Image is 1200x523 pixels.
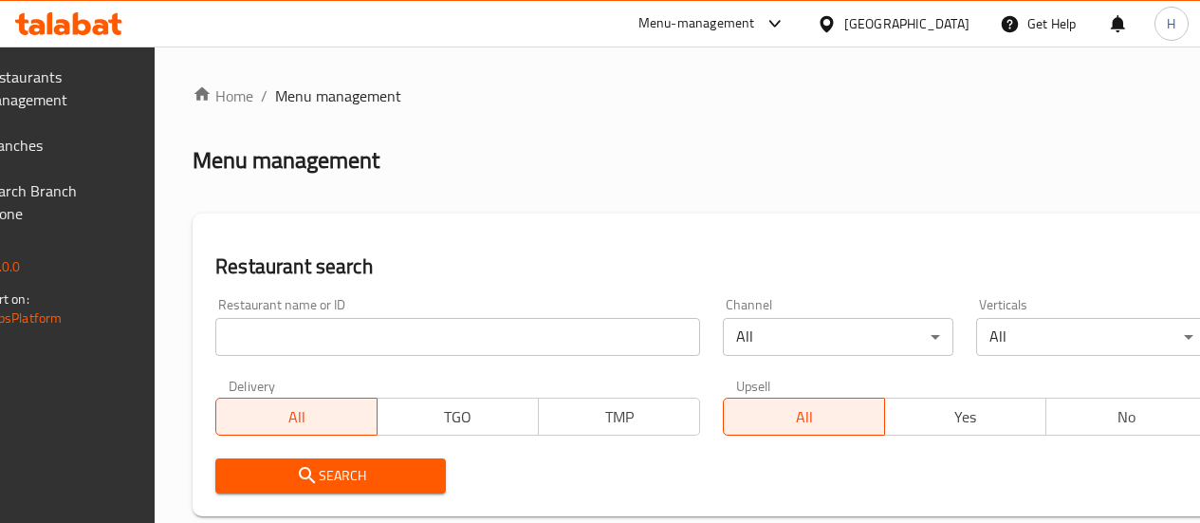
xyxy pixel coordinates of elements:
[193,145,379,176] h2: Menu management
[893,403,1039,431] span: Yes
[1054,403,1200,431] span: No
[538,398,700,436] button: TMP
[1167,13,1175,34] span: H
[193,84,253,107] a: Home
[723,398,885,436] button: All
[731,403,877,431] span: All
[275,84,401,107] span: Menu management
[229,379,276,392] label: Delivery
[723,318,953,356] div: All
[377,398,539,436] button: TGO
[224,403,370,431] span: All
[231,464,431,488] span: Search
[215,318,700,356] input: Search for restaurant name or ID..
[261,84,268,107] li: /
[546,403,692,431] span: TMP
[215,398,378,436] button: All
[884,398,1046,436] button: Yes
[385,403,531,431] span: TGO
[736,379,771,392] label: Upsell
[215,458,446,494] button: Search
[638,12,755,35] div: Menu-management
[844,13,969,34] div: [GEOGRAPHIC_DATA]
